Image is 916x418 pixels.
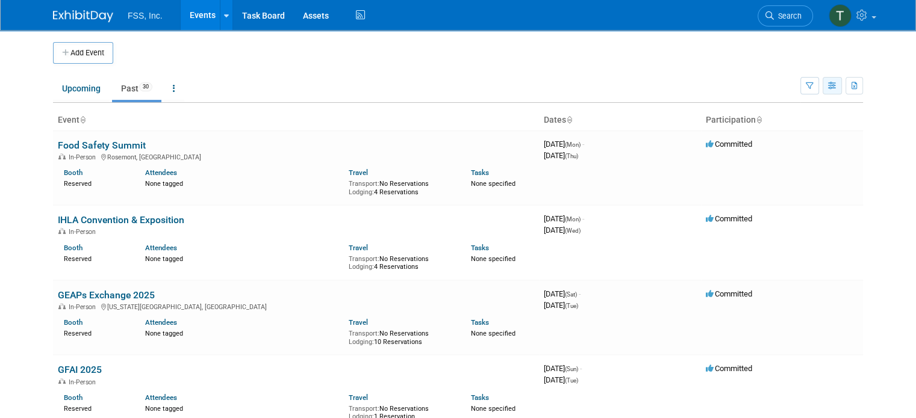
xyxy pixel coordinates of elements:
span: [DATE] [544,214,584,223]
img: ExhibitDay [53,10,113,22]
span: Committed [706,364,752,373]
div: Reserved [64,402,127,413]
div: [US_STATE][GEOGRAPHIC_DATA], [GEOGRAPHIC_DATA] [58,301,534,311]
span: None specified [471,405,516,413]
img: Tracey Moore [829,4,852,27]
a: Booth [64,318,83,327]
a: Tasks [471,393,489,402]
div: No Reservations 4 Reservations [349,177,453,196]
span: Lodging: [349,188,374,196]
span: - [579,289,581,298]
span: (Mon) [565,216,581,223]
span: (Wed) [565,227,581,234]
span: Lodging: [349,338,374,346]
span: Search [774,11,802,20]
span: [DATE] [544,364,582,373]
img: In-Person Event [58,303,66,309]
th: Dates [539,110,701,131]
span: - [582,214,584,223]
span: Lodging: [349,263,374,271]
span: Committed [706,214,752,223]
span: In-Person [69,378,99,386]
a: Sort by Event Name [79,115,86,124]
img: In-Person Event [58,228,66,234]
a: Travel [349,244,368,252]
div: None tagged [145,402,340,413]
a: Upcoming [53,77,110,100]
span: None specified [471,330,516,337]
button: Add Event [53,42,113,64]
img: In-Person Event [58,378,66,384]
span: [DATE] [544,140,584,149]
a: Travel [349,168,368,177]
span: None specified [471,255,516,263]
div: None tagged [145,177,340,188]
span: (Tue) [565,377,578,384]
a: Attendees [145,168,177,177]
div: None tagged [145,327,340,338]
a: IHLA Convention & Exposition [58,214,184,226]
img: In-Person Event [58,153,66,159]
span: [DATE] [544,375,578,384]
a: Attendees [145,393,177,402]
span: Transport: [349,405,379,413]
a: Tasks [471,168,489,177]
span: (Sat) [565,291,577,298]
div: Reserved [64,253,127,263]
a: Past30 [112,77,161,100]
a: GFAI 2025 [58,364,102,375]
span: (Mon) [565,141,581,148]
span: Transport: [349,330,379,337]
span: Committed [706,289,752,298]
span: [DATE] [544,301,578,310]
div: No Reservations 4 Reservations [349,253,453,271]
span: [DATE] [544,151,578,160]
span: None specified [471,180,516,188]
div: Reserved [64,177,127,188]
a: Tasks [471,244,489,252]
span: FSS, Inc. [128,11,163,20]
a: Search [758,5,813,26]
span: Transport: [349,255,379,263]
div: Rosemont, [GEOGRAPHIC_DATA] [58,152,534,161]
span: - [582,140,584,149]
span: (Tue) [565,303,578,309]
a: Travel [349,318,368,327]
a: GEAPs Exchange 2025 [58,289,155,301]
a: Booth [64,393,83,402]
span: Committed [706,140,752,149]
a: Attendees [145,244,177,252]
a: Attendees [145,318,177,327]
a: Tasks [471,318,489,327]
span: (Thu) [565,153,578,159]
span: - [580,364,582,373]
span: [DATE] [544,226,581,235]
a: Sort by Start Date [566,115,572,124]
div: No Reservations 10 Reservations [349,327,453,346]
a: Booth [64,168,83,177]
span: 30 [139,82,152,91]
a: Travel [349,393,368,402]
a: Sort by Participation Type [756,115,762,124]
a: Food Safety Summit [58,140,146,151]
span: [DATE] [544,289,581,298]
th: Event [53,110,539,131]
th: Participation [701,110,863,131]
span: In-Person [69,153,99,161]
span: In-Person [69,228,99,236]
span: Transport: [349,180,379,188]
div: Reserved [64,327,127,338]
span: In-Person [69,303,99,311]
div: None tagged [145,253,340,263]
a: Booth [64,244,83,252]
span: (Sun) [565,366,578,372]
